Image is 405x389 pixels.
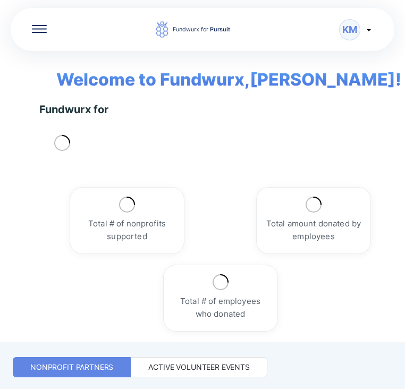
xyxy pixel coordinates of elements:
div: Total # of employees who donated [172,295,269,320]
div: Active Volunteer Events [148,362,250,373]
span: Pursuit [208,26,230,33]
span: Welcome to Fundwurx, [PERSON_NAME] ! [40,51,401,92]
div: Total # of nonprofits supported [79,217,175,243]
div: Fundwurx for [173,25,230,34]
div: Nonprofit Partners [30,362,113,373]
div: Fundwurx for [39,103,109,116]
div: KM [339,19,360,40]
div: Total amount donated by employees [265,217,362,243]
